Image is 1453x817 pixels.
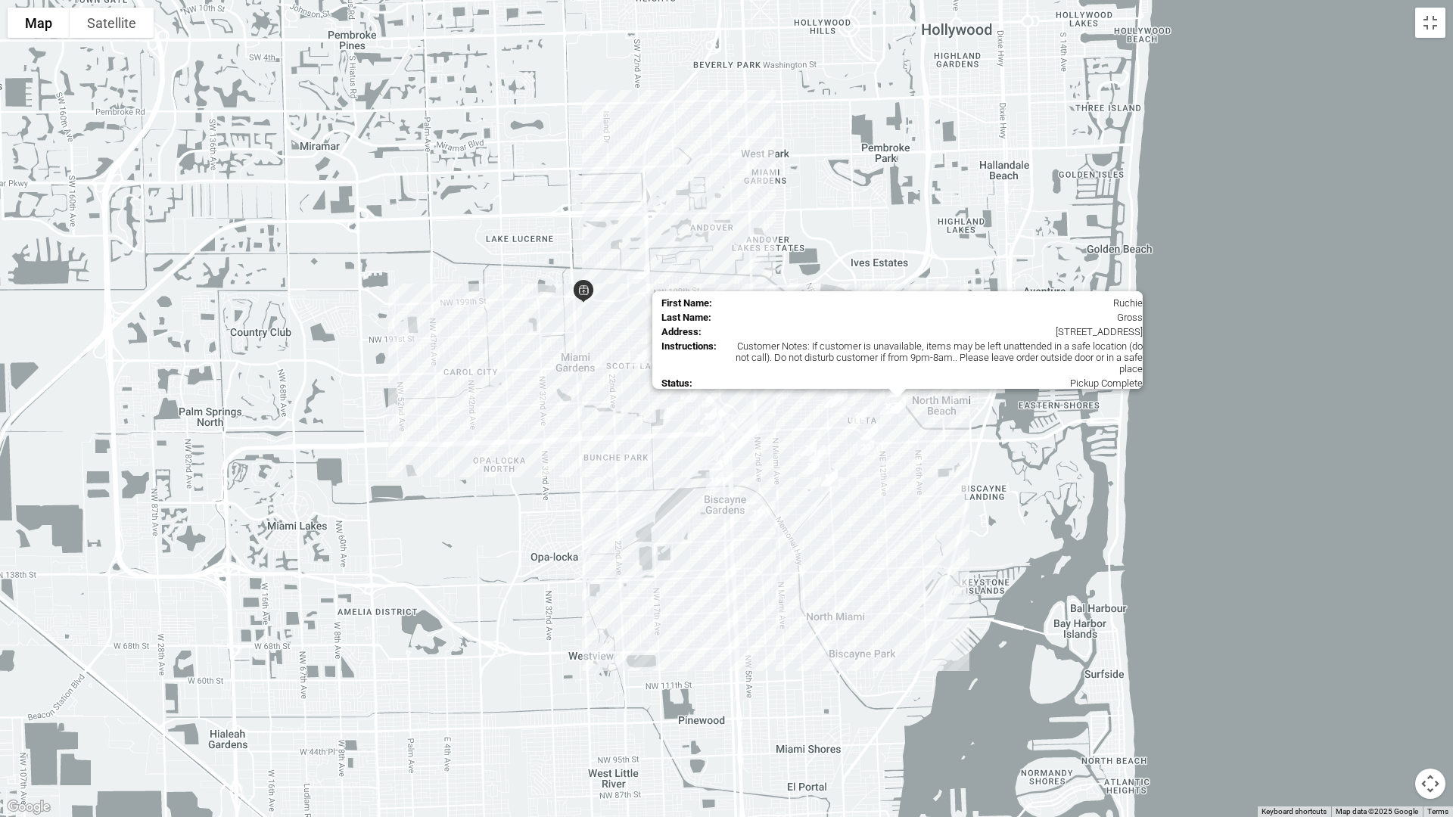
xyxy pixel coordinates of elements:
span: Pylon [151,256,183,268]
span: Ruchie [718,297,1143,309]
a: Powered byPylon [107,256,183,268]
div: 📗 [15,221,27,233]
div: Start new chat [51,144,248,160]
span: Map data ©2025 Google [1336,807,1418,815]
img: Nash [15,15,45,45]
div: 💻 [128,221,140,233]
div: We're available if you need us! [51,160,191,172]
span: Customer Notes: If customer is unavailable, items may be left unattended in a safe location (do n... [723,340,1143,374]
a: Terms (opens in new tab) [1427,807,1448,815]
button: Map camera controls [1415,769,1445,799]
a: 📗Knowledge Base [9,213,122,241]
span: Gross [717,312,1143,323]
span: Knowledge Base [30,219,116,235]
span: [STREET_ADDRESS] [708,326,1143,337]
span: Pickup Complete [698,377,1143,389]
span: API Documentation [143,219,243,235]
p: Welcome 👋 [15,61,275,85]
button: Keyboard shortcuts [1262,806,1327,817]
img: 1736555255976-a54dd68f-1ca7-489b-9aae-adbdc363a1c4 [15,144,42,172]
a: 💻API Documentation [122,213,249,241]
input: Clear [39,98,250,113]
button: Start new chat [257,149,275,167]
